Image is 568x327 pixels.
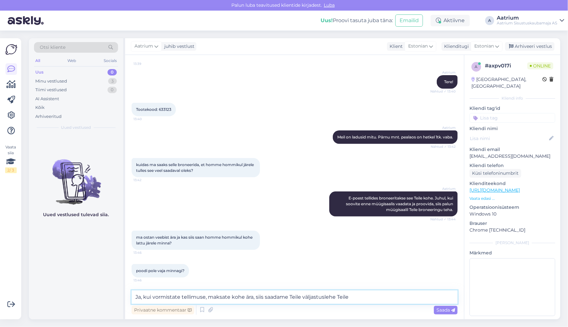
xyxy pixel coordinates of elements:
[136,162,255,173] span: kuidas ma saaks selle broneerida, et homme hommikul järele tulles see veel saadaval oleks?
[321,17,333,23] b: Uus!
[35,104,45,111] div: Kõik
[132,290,458,304] textarea: Ja, kui vormistate tellimuse, maksate kohe ära, siis saadame Teile väljastuslehe Teile
[430,89,456,94] span: Nähtud ✓ 13:40
[497,21,557,26] div: Aatrium Sisustuskaubamaja AS
[469,220,555,227] p: Brauser
[430,217,456,222] span: Nähtud ✓ 13:44
[432,70,456,75] span: Aatrium
[35,69,44,75] div: Uus
[469,187,520,193] a: [URL][DOMAIN_NAME]
[108,87,117,93] div: 0
[442,43,469,50] div: Klienditugi
[497,15,564,26] a: AatriumAatrium Sisustuskaubamaja AS
[133,278,158,283] span: 13:46
[321,17,393,24] div: Proovi tasuta juba täna:
[469,211,555,217] p: Windows 10
[133,178,158,182] span: 13:42
[470,135,548,142] input: Lisa nimi
[505,42,555,51] div: Arhiveeri vestlus
[432,186,456,191] span: Aatrium
[469,204,555,211] p: Operatsioonisüsteem
[469,227,555,234] p: Chrome [TECHNICAL_ID]
[469,180,555,187] p: Klienditeekond
[469,240,555,246] div: [PERSON_NAME]
[102,57,118,65] div: Socials
[432,125,456,130] span: Aatrium
[136,235,254,245] span: ma ostan veebist ära ja kas siis saan homme hommikul kohe lattu järele minna?
[469,162,555,169] p: Kliendi telefon
[108,69,117,75] div: 0
[474,43,494,50] span: Estonian
[322,2,337,8] span: Luba
[497,15,557,21] div: Aatrium
[337,135,453,139] span: Meil on ladusid mitu. Pärnu mnt. pealaos on hetkel 1tk. vaba.
[387,43,403,50] div: Klient
[35,87,67,93] div: Tiimi vestlused
[43,211,109,218] p: Uued vestlused tulevad siia.
[29,148,123,206] img: No chats
[136,107,171,112] span: Tootekood: 633123
[108,78,117,84] div: 3
[35,113,62,120] div: Arhiveeritud
[475,64,478,69] span: a
[40,44,65,51] span: Otsi kliente
[136,268,185,273] span: poodi pole vaja minnagi?
[469,250,555,256] p: Märkmed
[431,144,456,149] span: Nähtud ✓ 13:42
[469,105,555,112] p: Kliendi tag'id
[485,62,527,70] div: # axpv017i
[133,250,158,255] span: 13:46
[162,43,194,50] div: juhib vestlust
[469,113,555,123] input: Lisa tag
[346,196,454,212] span: E-poest tellides broneeritakse see Teile kohe. Juhul, kui soovite enne müügisaalis vaadata ja pro...
[132,306,194,314] div: Privaatne kommentaar
[471,76,542,90] div: [GEOGRAPHIC_DATA], [GEOGRAPHIC_DATA]
[133,61,158,66] span: 13:39
[133,117,158,121] span: 13:40
[469,146,555,153] p: Kliendi email
[5,144,17,173] div: Vaata siia
[485,16,494,25] div: A
[61,125,91,130] span: Uued vestlused
[35,96,59,102] div: AI Assistent
[395,14,423,27] button: Emailid
[34,57,41,65] div: All
[527,62,553,69] span: Online
[436,307,455,313] span: Saada
[469,153,555,160] p: [EMAIL_ADDRESS][DOMAIN_NAME]
[134,43,153,50] span: Aatrium
[444,79,453,84] span: Tere!
[408,43,428,50] span: Estonian
[35,78,67,84] div: Minu vestlused
[469,169,521,178] div: Küsi telefoninumbrit
[431,15,470,26] div: Aktiivne
[469,95,555,101] div: Kliendi info
[469,125,555,132] p: Kliendi nimi
[66,57,78,65] div: Web
[469,196,555,201] p: Vaata edasi ...
[5,43,17,56] img: Askly Logo
[5,167,17,173] div: 2 / 3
